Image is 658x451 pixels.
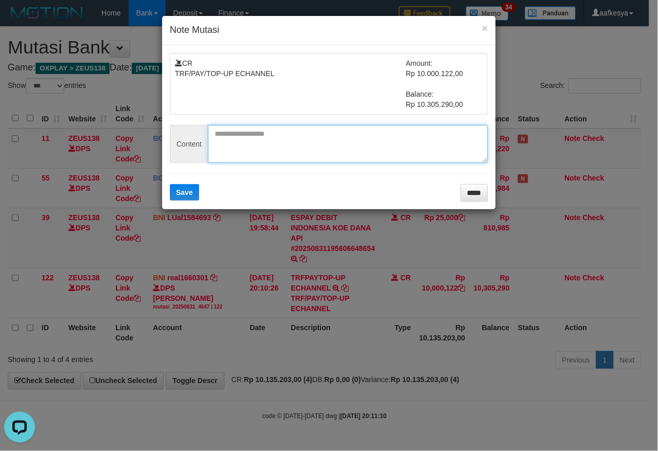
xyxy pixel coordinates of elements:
[170,184,199,201] button: Save
[175,58,406,110] td: CR TRF/PAY/TOP-UP ECHANNEL
[406,58,483,110] td: Amount: Rp 10.000.122,00 Balance: Rp 10.305.290,00
[176,188,193,196] span: Save
[482,23,488,33] button: ×
[170,125,208,163] span: Content
[170,24,488,37] h4: Note Mutasi
[4,4,35,35] button: Open LiveChat chat widget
